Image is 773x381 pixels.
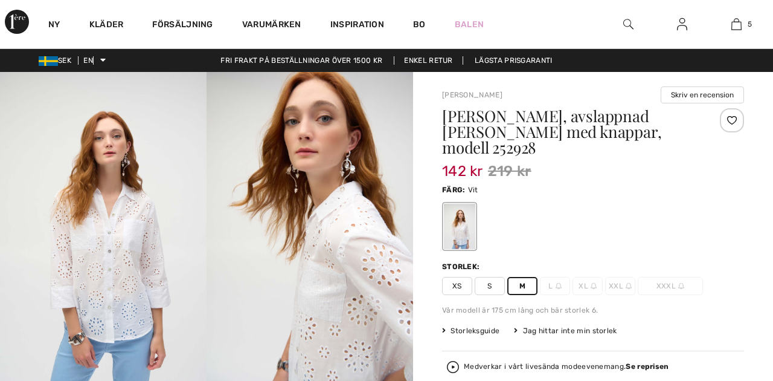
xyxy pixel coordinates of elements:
[83,56,93,65] font: EN
[475,56,552,65] font: Lägsta prisgaranti
[442,105,661,158] font: [PERSON_NAME], avslappnad [PERSON_NAME] med knappar, modell 252928
[220,56,382,65] font: Fri frakt på beställningar över 1500 kr
[413,19,426,30] font: Bo
[671,91,734,99] font: Skriv en recension
[626,362,669,371] font: Se reprisen
[89,19,124,30] font: Kläder
[330,19,384,30] font: Inspiration
[394,56,463,65] a: Enkel retur
[656,282,676,290] font: XXXL
[442,262,480,271] font: Storlek:
[661,86,744,103] button: Skriv en recension
[89,19,124,32] a: Kläder
[579,282,588,290] font: XL
[242,19,301,32] a: Varumärken
[451,327,499,335] font: Storleksguide
[452,282,462,290] font: XS
[5,10,29,34] img: 1ère Avenue
[211,56,392,65] a: Fri frakt på beställningar över 1500 kr
[442,306,598,314] font: Vår modell är 175 cm lång och bär storlek 6.
[677,17,687,31] img: Min information
[591,283,597,289] img: ring-m.svg
[442,91,502,99] a: [PERSON_NAME]
[152,19,213,30] font: Försäljning
[464,362,626,371] font: Medverkar i vårt livesända modeevenemang.
[48,19,60,32] a: Ny
[444,204,475,249] div: Vit
[465,56,562,65] a: Lägsta prisgaranti
[626,283,632,289] img: ring-m.svg
[48,19,60,30] font: Ny
[413,18,426,31] a: Bo
[519,282,525,290] font: M
[667,17,697,32] a: Logga in
[152,19,213,32] a: Försäljning
[710,17,763,31] a: 5
[468,186,478,194] font: Vit
[548,282,553,290] font: L
[623,17,633,31] img: sök på webbplatsen
[442,186,466,194] font: Färg:
[556,283,562,289] img: ring-m.svg
[523,327,617,335] font: Jag hittar inte min storlek
[455,18,484,31] a: Balen
[487,282,492,290] font: S
[731,17,742,31] img: Min väska
[488,163,531,180] font: 219 kr
[442,163,483,180] font: 142 kr
[748,20,752,28] font: 5
[404,56,452,65] font: Enkel retur
[39,56,58,66] img: Svenska Frona
[242,19,301,30] font: Varumärken
[58,56,71,65] font: SEK
[609,282,623,290] font: XXL
[455,19,484,30] font: Balen
[447,361,459,373] img: Se reprisen
[678,283,684,289] img: ring-m.svg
